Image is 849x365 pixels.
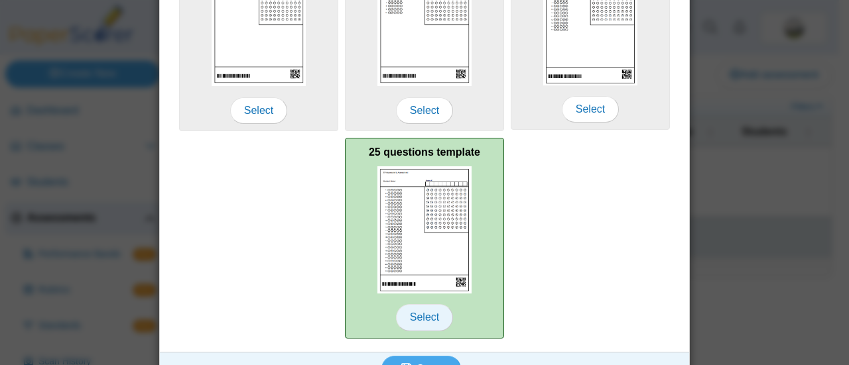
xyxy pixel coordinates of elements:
[369,146,480,158] b: 25 questions template
[377,166,472,293] img: scan_sheet_25_questions.png
[396,97,453,124] span: Select
[396,304,453,331] span: Select
[562,96,619,123] span: Select
[230,97,287,124] span: Select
